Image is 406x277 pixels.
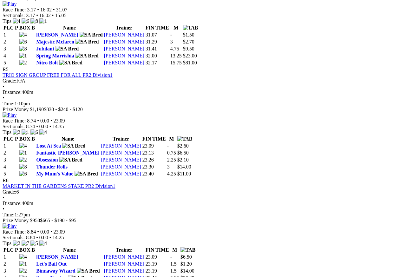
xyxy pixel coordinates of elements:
[3,39,18,45] td: 2
[55,13,66,18] span: 15.05
[104,53,144,58] a: [PERSON_NAME]
[19,268,27,274] img: 2
[36,268,75,274] a: Binnaway Wizard
[3,189,16,195] span: Grade:
[104,46,144,51] a: [PERSON_NAME]
[31,247,35,253] span: B
[180,268,194,274] span: $14.00
[22,241,29,246] img: 7
[183,39,194,44] span: $2.70
[13,241,20,246] img: 2
[36,124,38,129] span: •
[27,118,36,123] span: 8.74
[183,46,194,51] span: $9.50
[3,183,115,189] a: MARKET IN THE GARDENS STAKE PR2 Division1
[104,39,144,44] a: [PERSON_NAME]
[3,95,4,101] span: •
[170,25,182,31] th: M
[104,25,145,31] th: Trainer
[36,46,54,51] a: Jubilant
[167,157,176,162] text: 2.25
[3,46,18,52] td: 3
[3,60,18,66] td: 5
[3,218,403,223] div: Prize Money $950
[177,143,189,148] span: $2.60
[53,7,55,12] span: •
[3,67,9,72] span: R5
[27,7,36,12] span: 3.17
[59,157,82,163] img: SA Bred
[75,53,99,59] img: SA Bred
[19,254,27,260] img: 4
[183,53,197,58] span: $23.00
[39,18,47,24] img: 1
[167,136,176,142] th: M
[19,60,27,66] img: 2
[22,129,29,135] img: 1
[3,247,14,253] span: PLC
[40,118,49,123] span: 0.00
[19,157,27,163] img: 2
[40,229,49,234] span: 0.00
[52,13,54,18] span: •
[3,1,16,7] img: Play
[3,150,18,156] td: 2
[177,164,191,169] span: $14.00
[56,7,68,12] span: 31.07
[104,247,145,253] th: Trainer
[3,212,15,217] span: Time:
[36,53,74,58] a: Spring Marrishia
[3,7,26,12] span: Race Time:
[26,13,35,18] span: 3.17
[3,223,16,229] img: Play
[19,25,30,30] span: BOX
[36,32,78,37] a: [PERSON_NAME]
[145,32,169,38] td: 31.07
[3,235,25,240] span: Sectionals:
[104,60,144,65] a: [PERSON_NAME]
[142,150,166,156] td: 23.13
[145,53,169,59] td: 32.00
[3,101,15,106] span: Time:
[180,247,196,253] img: TAB
[13,129,20,135] img: 2
[170,46,179,51] text: 4.75
[3,201,403,206] div: 400m
[19,247,30,253] span: BOX
[3,107,403,112] div: Prize Money $1,190
[3,164,18,170] td: 4
[3,136,14,142] span: PLC
[36,143,61,148] a: Lost At Sea
[40,7,52,12] span: 16.02
[145,247,169,253] th: FIN TIME
[19,261,27,267] img: 1
[101,143,141,148] a: [PERSON_NAME]
[15,247,18,253] span: P
[3,268,18,274] td: 3
[75,39,99,45] img: SA Bred
[15,136,18,142] span: P
[170,268,177,274] text: 1.5
[3,261,18,267] td: 2
[177,136,193,142] img: TAB
[170,247,180,253] th: M
[3,129,11,135] span: Tips
[19,143,27,149] img: 4
[44,107,83,112] span: $830 - $240 - $120
[3,201,22,206] span: Distance:
[3,72,113,78] a: TRIO SIGN GROUP FREE FOR ALL PR2 Division1
[170,261,177,267] text: 1.5
[3,53,18,59] td: 4
[3,89,22,95] span: Distance:
[3,178,9,183] span: R6
[177,150,189,155] span: $6.50
[145,25,169,31] th: FIN TIME
[104,32,144,37] a: [PERSON_NAME]
[3,89,403,95] div: 400m
[36,136,100,142] th: Name
[75,171,98,177] img: SA Bred
[77,268,100,274] img: SA Bred
[180,254,192,260] span: $6.50
[19,53,27,59] img: 1
[167,150,176,155] text: 0.75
